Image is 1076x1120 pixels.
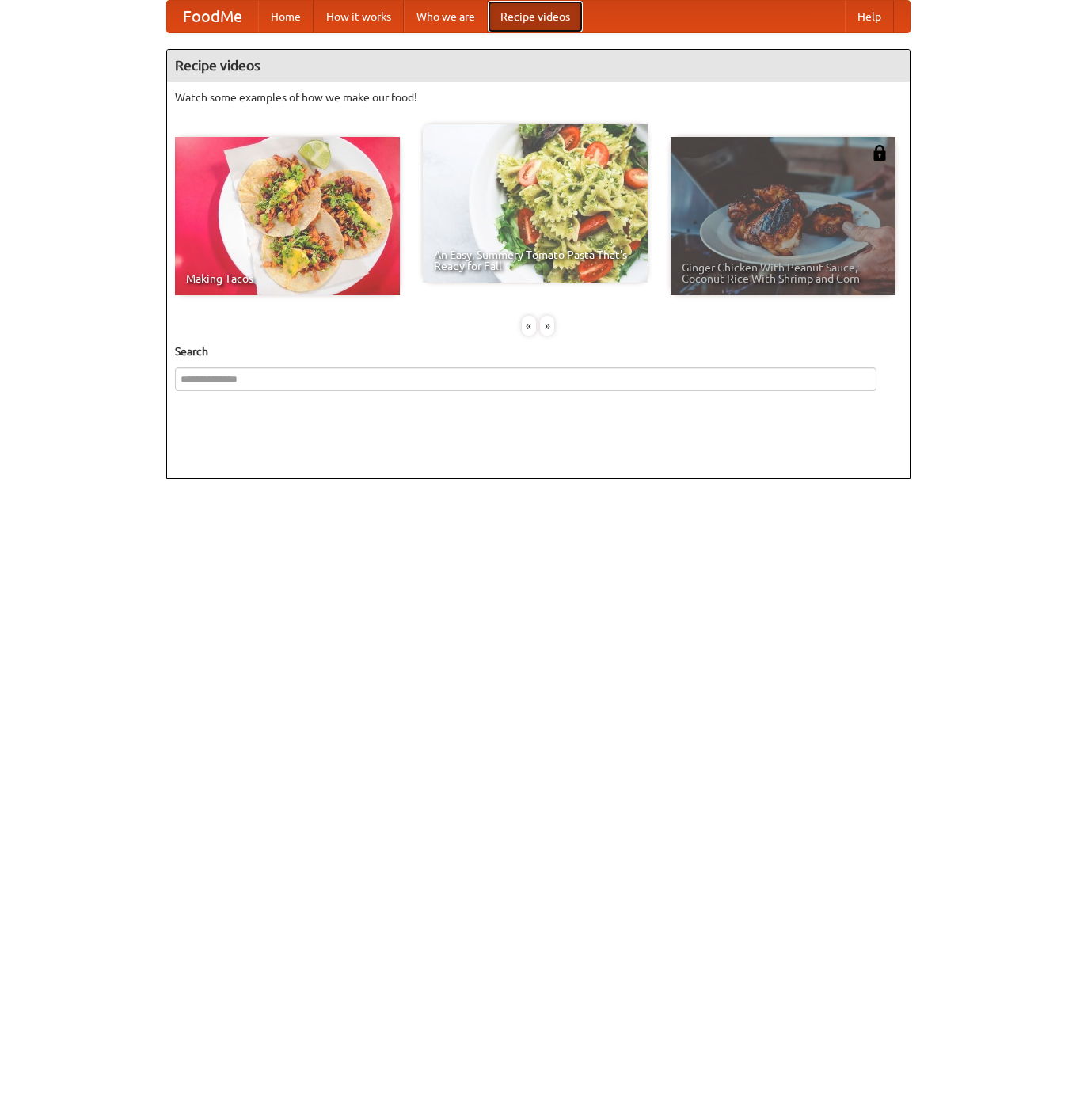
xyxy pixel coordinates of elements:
a: Help [845,1,894,32]
a: Who we are [404,1,488,32]
h5: Search [175,344,902,359]
span: An Easy, Summery Tomato Pasta That's Ready for Fall [434,249,637,271]
a: How it works [314,1,404,32]
a: Home [258,1,314,32]
div: » [540,316,554,336]
div: « [522,316,536,336]
p: Watch some examples of how we make our food! [175,89,902,105]
h4: Recipe videos [167,50,910,82]
a: Making Tacos [175,137,400,295]
img: 483408.png [872,145,888,161]
span: Making Tacos [186,273,389,284]
a: Recipe videos [488,1,583,32]
a: FoodMe [167,1,258,32]
a: An Easy, Summery Tomato Pasta That's Ready for Fall [423,124,648,283]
